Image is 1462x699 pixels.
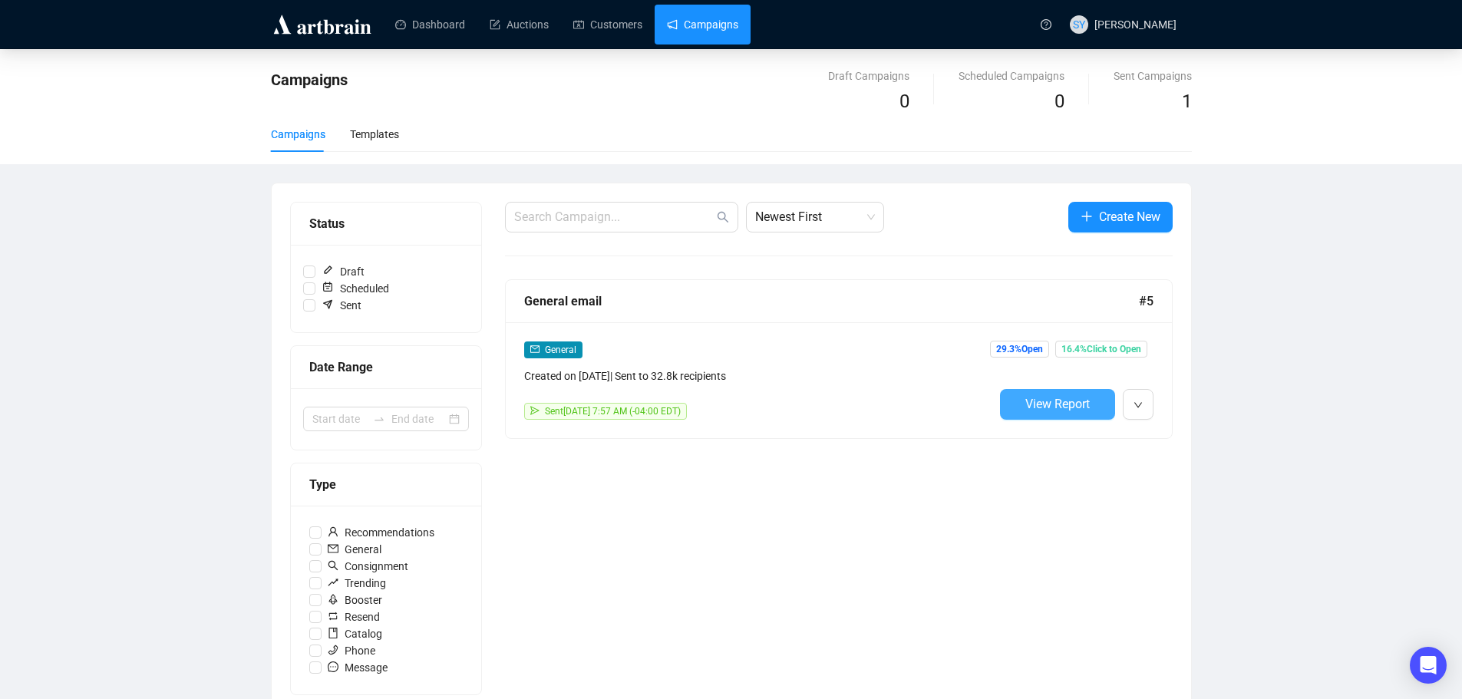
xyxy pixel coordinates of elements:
[328,543,338,554] span: mail
[959,68,1064,84] div: Scheduled Campaigns
[322,592,388,608] span: Booster
[990,341,1049,358] span: 29.3% Open
[322,659,394,676] span: Message
[271,126,325,143] div: Campaigns
[524,292,1139,311] div: General email
[322,575,392,592] span: Trending
[1081,210,1093,223] span: plus
[1114,68,1192,84] div: Sent Campaigns
[545,345,576,355] span: General
[322,642,381,659] span: Phone
[328,611,338,622] span: retweet
[1000,389,1115,420] button: View Report
[271,71,348,89] span: Campaigns
[717,211,729,223] span: search
[395,5,465,45] a: Dashboard
[328,577,338,588] span: rise
[328,628,338,638] span: book
[1068,202,1173,232] button: Create New
[1134,401,1143,410] span: down
[530,345,540,354] span: mail
[328,661,338,672] span: message
[505,279,1173,439] a: General email#5mailGeneralCreated on [DATE]| Sent to 32.8k recipientssendSent[DATE] 7:57 AM (-04:...
[309,475,463,494] div: Type
[322,608,386,625] span: Resend
[328,560,338,571] span: search
[490,5,549,45] a: Auctions
[1055,341,1147,358] span: 16.4% Click to Open
[328,526,338,537] span: user
[1182,91,1192,112] span: 1
[373,413,385,425] span: swap-right
[391,410,446,427] input: End date
[899,91,909,112] span: 0
[322,524,441,541] span: Recommendations
[328,594,338,605] span: rocket
[271,12,374,37] img: logo
[1025,397,1090,411] span: View Report
[309,358,463,377] div: Date Range
[315,297,368,314] span: Sent
[1410,647,1447,684] div: Open Intercom Messenger
[350,126,399,143] div: Templates
[322,558,414,575] span: Consignment
[309,214,463,233] div: Status
[828,68,909,84] div: Draft Campaigns
[315,280,395,297] span: Scheduled
[1073,16,1085,33] span: SY
[755,203,875,232] span: Newest First
[573,5,642,45] a: Customers
[312,410,367,427] input: Start date
[514,208,714,226] input: Search Campaign...
[322,625,388,642] span: Catalog
[524,368,994,384] div: Created on [DATE] | Sent to 32.8k recipients
[1041,19,1051,30] span: question-circle
[1139,292,1153,311] span: #5
[328,645,338,655] span: phone
[667,5,738,45] a: Campaigns
[322,541,388,558] span: General
[373,413,385,425] span: to
[545,406,681,417] span: Sent [DATE] 7:57 AM (-04:00 EDT)
[1054,91,1064,112] span: 0
[530,406,540,415] span: send
[1094,18,1177,31] span: [PERSON_NAME]
[1099,207,1160,226] span: Create New
[315,263,371,280] span: Draft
